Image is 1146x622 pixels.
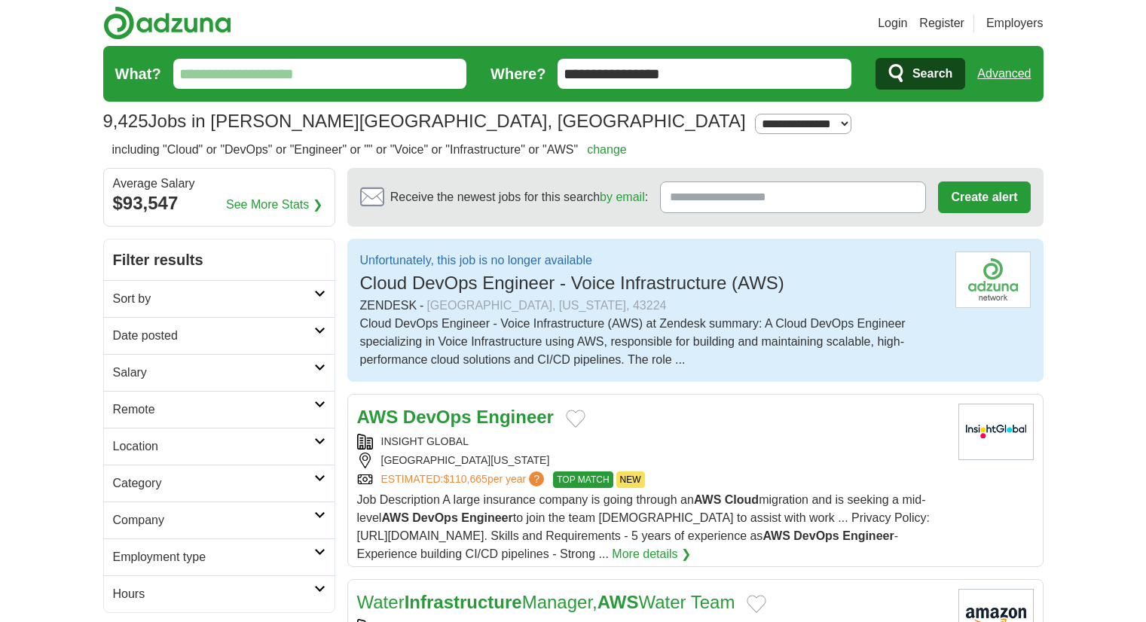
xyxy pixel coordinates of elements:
[104,317,335,354] a: Date posted
[103,111,746,131] h1: Jobs in [PERSON_NAME][GEOGRAPHIC_DATA], [GEOGRAPHIC_DATA]
[113,438,314,456] h2: Location
[357,493,931,560] span: Job Description A large insurance company is going through an migration and is seeking a mid-leve...
[986,14,1044,32] a: Employers
[876,58,965,90] button: Search
[357,592,735,612] a: WaterInfrastructureManager,AWSWater Team
[597,592,639,612] strong: AWS
[612,545,691,563] a: More details ❯
[381,511,408,524] strong: AWS
[381,435,469,447] a: INSIGHT GLOBAL
[357,453,946,468] div: [GEOGRAPHIC_DATA][US_STATE]
[443,473,487,485] span: $110,665
[793,529,839,542] strong: DevOps
[938,181,1030,213] button: Create alert
[104,502,335,538] a: Company
[113,548,314,566] h2: Employment type
[529,471,544,486] span: ?
[955,252,1031,308] img: One Red Cent (CPA) logo
[412,511,457,524] strong: DevOps
[360,252,784,270] p: Unfortunately, this job is no longer available
[104,354,335,391] a: Salary
[426,297,666,315] div: [GEOGRAPHIC_DATA], [US_STATE], 43224
[420,297,423,315] span: -
[725,493,759,506] strong: Cloud
[600,191,645,203] a: by email
[104,391,335,428] a: Remote
[104,465,335,502] a: Category
[113,401,314,419] h2: Remote
[587,143,627,156] a: change
[566,410,585,428] button: Add to favorite jobs
[958,404,1034,460] img: Insight Global logo
[381,471,548,488] a: ESTIMATED:$110,665per year?
[113,474,314,492] h2: Category
[113,585,314,603] h2: Hours
[104,239,335,280] h2: Filter results
[360,273,784,293] span: Cloud DevOps Engineer - Voice Infrastructure (AWS)
[226,196,322,214] a: See More Stats ❯
[878,14,907,32] a: Login
[113,364,314,382] h2: Salary
[112,141,627,159] h2: including "Cloud" or "DevOps" or "Engineer" or "" or "Voice" or "Infrastructure" or "AWS"
[103,108,148,135] span: 9,425
[912,59,952,89] span: Search
[390,188,648,206] span: Receive the newest jobs for this search :
[490,63,545,85] label: Where?
[476,407,554,427] strong: Engineer
[405,592,522,612] strong: Infrastructure
[104,280,335,317] a: Sort by
[115,63,161,85] label: What?
[694,493,721,506] strong: AWS
[360,315,943,369] div: Cloud DevOps Engineer - Voice Infrastructure (AWS) at Zendesk summary: A Cloud DevOps Engineer sp...
[553,471,613,488] span: TOP MATCH
[842,529,894,542] strong: Engineer
[616,471,645,488] span: NEW
[113,190,325,217] div: $93,547
[113,290,314,308] h2: Sort by
[403,407,472,427] strong: DevOps
[977,59,1031,89] a: Advanced
[357,407,554,427] a: AWS DevOps Engineer
[461,511,512,524] strong: Engineer
[360,297,943,315] div: ZENDESK
[104,538,335,575] a: Employment type
[104,428,335,465] a: Location
[357,407,399,427] strong: AWS
[104,575,335,612] a: Hours
[103,6,231,40] img: Adzuna logo
[113,511,314,529] h2: Company
[747,595,766,613] button: Add to favorite jobs
[762,529,790,542] strong: AWS
[113,327,314,345] h2: Date posted
[919,14,964,32] a: Register
[113,178,325,190] div: Average Salary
